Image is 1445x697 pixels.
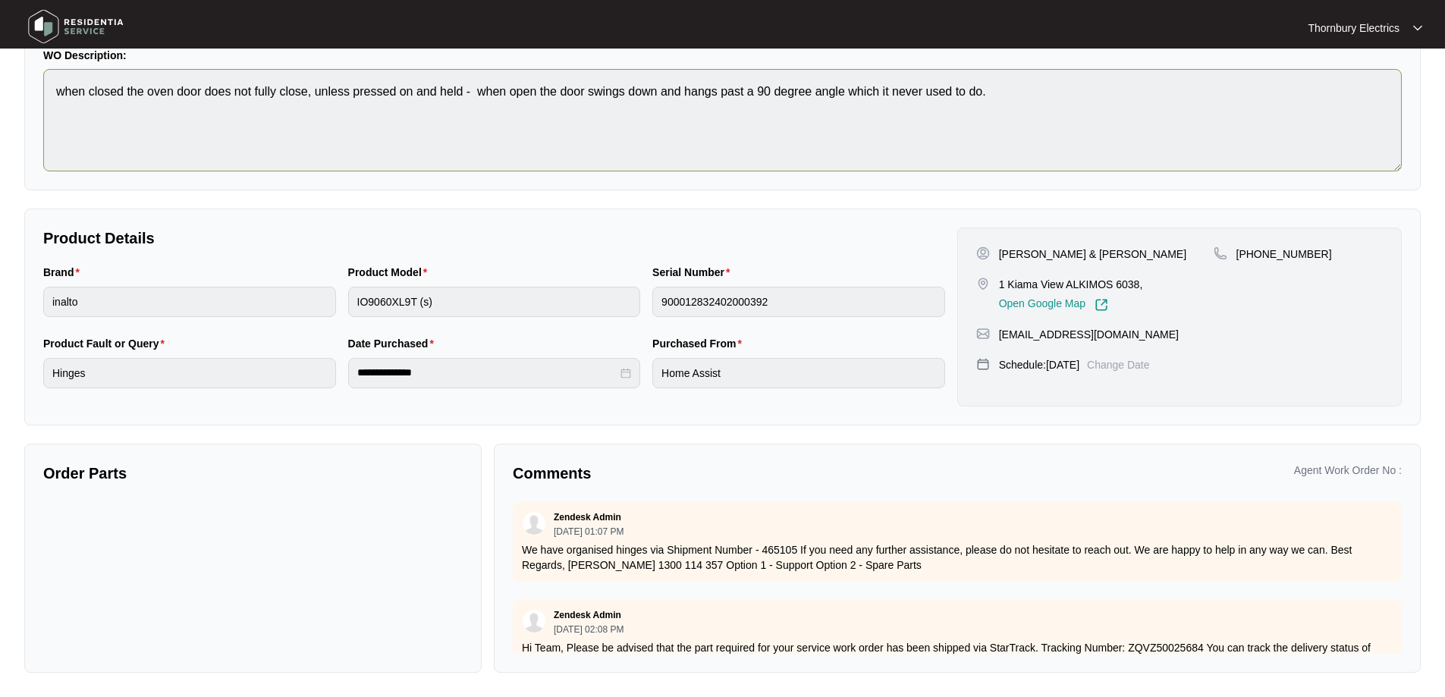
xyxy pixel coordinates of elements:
img: Link-External [1095,298,1108,312]
input: Brand [43,287,336,317]
a: Open Google Map [999,298,1108,312]
img: dropdown arrow [1413,24,1422,32]
img: map-pin [976,327,990,341]
img: map-pin [1214,246,1227,260]
p: Zendesk Admin [554,609,621,621]
label: Serial Number [652,265,736,280]
img: residentia service logo [23,4,129,49]
p: 1 Kiama View ALKIMOS 6038, [999,277,1143,292]
p: [PERSON_NAME] & [PERSON_NAME] [999,246,1186,262]
p: Order Parts [43,463,463,484]
textarea: when closed the oven door does not fully close, unless pressed on and held - when open the door s... [43,69,1402,171]
p: Agent Work Order No : [1294,463,1402,478]
label: Date Purchased [348,336,440,351]
p: [EMAIL_ADDRESS][DOMAIN_NAME] [999,327,1179,342]
input: Date Purchased [357,365,618,381]
p: Zendesk Admin [554,511,621,523]
p: Change Date [1087,357,1150,372]
input: Purchased From [652,358,945,388]
img: map-pin [976,357,990,371]
input: Serial Number [652,287,945,317]
p: Comments [513,463,947,484]
p: WO Description: [43,48,1402,63]
p: Schedule: [DATE] [999,357,1079,372]
label: Product Fault or Query [43,336,171,351]
img: user.svg [523,610,545,633]
img: user.svg [523,512,545,535]
input: Product Model [348,287,641,317]
input: Product Fault or Query [43,358,336,388]
p: Product Details [43,228,945,249]
p: [PHONE_NUMBER] [1236,246,1332,262]
p: [DATE] 02:08 PM [554,625,624,634]
p: Thornbury Electrics [1308,20,1399,36]
label: Product Model [348,265,434,280]
p: Hi Team, Please be advised that the part required for your service work order has been shipped vi... [522,640,1393,686]
p: We have organised hinges via Shipment Number - 465105 If you need any further assistance, please ... [522,542,1393,573]
label: Brand [43,265,86,280]
p: [DATE] 01:07 PM [554,527,624,536]
img: user-pin [976,246,990,260]
img: map-pin [976,277,990,290]
label: Purchased From [652,336,748,351]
